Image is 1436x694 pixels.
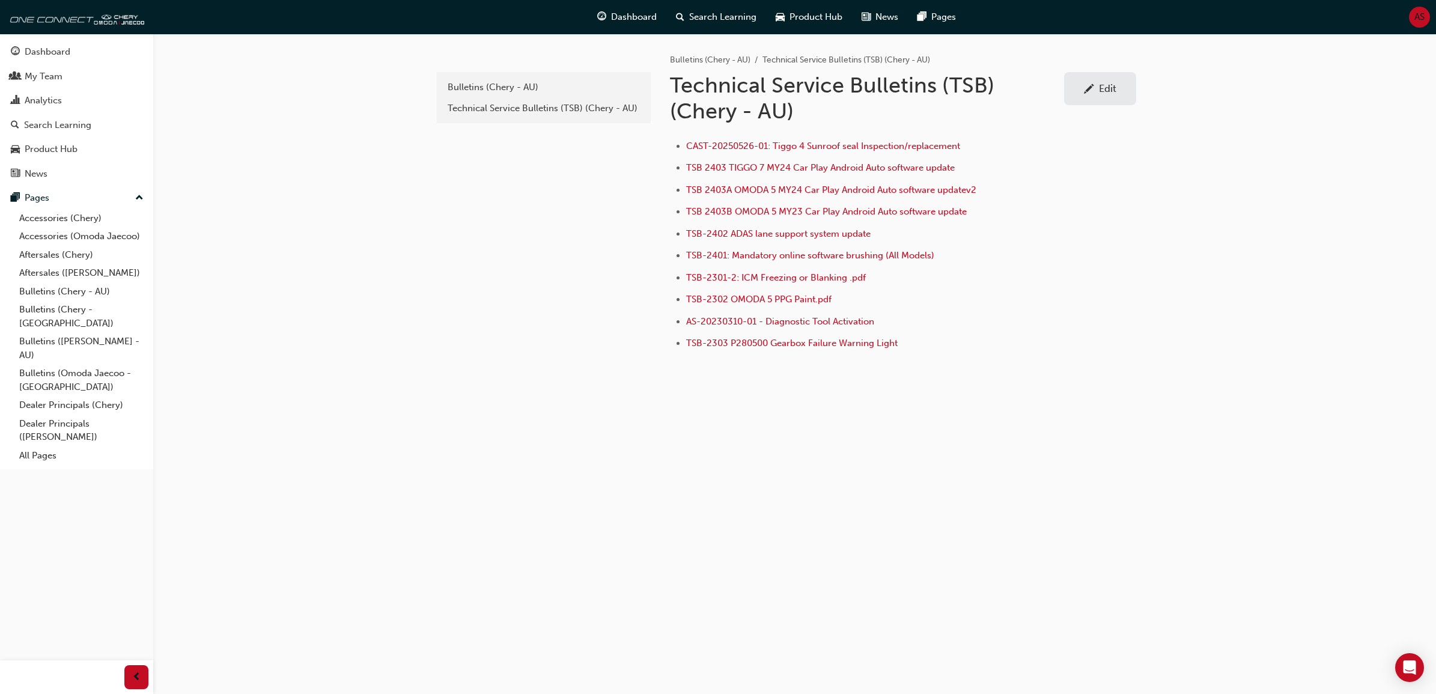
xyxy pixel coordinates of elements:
[670,55,750,65] a: Bulletins (Chery - AU)
[611,10,657,24] span: Dashboard
[689,10,756,24] span: Search Learning
[14,282,148,301] a: Bulletins (Chery - AU)
[5,41,148,63] a: Dashboard
[1414,10,1425,24] span: AS
[25,45,70,59] div: Dashboard
[11,47,20,58] span: guage-icon
[132,670,141,685] span: prev-icon
[5,38,148,187] button: DashboardMy TeamAnalyticsSearch LearningProduct HubNews
[766,5,852,29] a: car-iconProduct Hub
[686,141,960,151] a: CAST-20250526-01: Tiggo 4 Sunroof seal Inspection/replacement
[25,167,47,181] div: News
[24,118,91,132] div: Search Learning
[5,90,148,112] a: Analytics
[666,5,766,29] a: search-iconSearch Learning
[14,446,148,465] a: All Pages
[5,163,148,185] a: News
[25,70,62,84] div: My Team
[11,96,20,106] span: chart-icon
[776,10,785,25] span: car-icon
[875,10,898,24] span: News
[1064,72,1136,105] a: Edit
[686,272,866,283] a: TSB-2301-2: ICM Freezing or Blanking .pdf
[448,81,640,94] div: Bulletins (Chery - AU)
[14,227,148,246] a: Accessories (Omoda Jaecoo)
[5,138,148,160] a: Product Hub
[908,5,966,29] a: pages-iconPages
[14,264,148,282] a: Aftersales ([PERSON_NAME])
[6,5,144,29] img: oneconnect
[25,94,62,108] div: Analytics
[686,294,832,305] a: TSB-2302 OMODA 5 PPG Paint.pdf
[686,338,898,349] a: TSB-2303 P280500 Gearbox Failure Warning Light
[670,72,1064,124] h1: Technical Service Bulletins (TSB) (Chery - AU)
[11,169,20,180] span: news-icon
[14,415,148,446] a: Dealer Principals ([PERSON_NAME])
[789,10,842,24] span: Product Hub
[11,120,19,131] span: search-icon
[11,72,20,82] span: people-icon
[14,209,148,228] a: Accessories (Chery)
[25,142,78,156] div: Product Hub
[14,332,148,364] a: Bulletins ([PERSON_NAME] - AU)
[686,162,955,173] a: TSB 2403 TIGGO 7 MY24 Car Play Android Auto software update
[588,5,666,29] a: guage-iconDashboard
[14,246,148,264] a: Aftersales (Chery)
[597,10,606,25] span: guage-icon
[1099,82,1116,94] div: Edit
[931,10,956,24] span: Pages
[676,10,684,25] span: search-icon
[1395,653,1424,682] div: Open Intercom Messenger
[442,77,646,98] a: Bulletins (Chery - AU)
[135,190,144,206] span: up-icon
[11,193,20,204] span: pages-icon
[1084,84,1094,96] span: pencil-icon
[762,53,930,67] li: Technical Service Bulletins (TSB) (Chery - AU)
[686,206,967,217] a: TSB 2403B OMODA 5 MY23 Car Play Android Auto software update
[5,187,148,209] button: Pages
[5,65,148,88] a: My Team
[14,396,148,415] a: Dealer Principals (Chery)
[442,98,646,119] a: Technical Service Bulletins (TSB) (Chery - AU)
[448,102,640,115] div: Technical Service Bulletins (TSB) (Chery - AU)
[686,228,871,239] a: TSB-2402 ADAS lane support system update
[11,144,20,155] span: car-icon
[686,250,934,261] a: TSB-2401: Mandatory online software brushing (All Models)
[25,191,49,205] div: Pages
[917,10,926,25] span: pages-icon
[862,10,871,25] span: news-icon
[14,300,148,332] a: Bulletins (Chery - [GEOGRAPHIC_DATA])
[5,114,148,136] a: Search Learning
[852,5,908,29] a: news-iconNews
[686,316,874,327] a: AS-20230310-01 - Diagnostic Tool Activation
[14,364,148,396] a: Bulletins (Omoda Jaecoo - [GEOGRAPHIC_DATA])
[1409,7,1430,28] button: AS
[686,184,976,195] a: TSB 2403A OMODA 5 MY24 Car Play Android Auto software updatev2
